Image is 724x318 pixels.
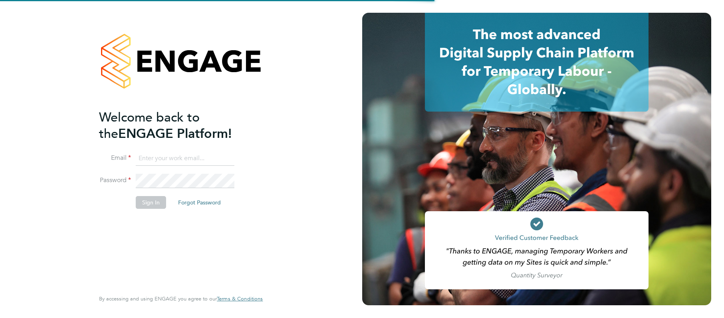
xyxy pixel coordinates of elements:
[136,151,234,166] input: Enter your work email...
[99,109,255,142] h2: ENGAGE Platform!
[99,295,263,302] span: By accessing and using ENGAGE you agree to our
[99,154,131,162] label: Email
[217,296,263,302] a: Terms & Conditions
[99,110,200,141] span: Welcome back to the
[99,176,131,185] label: Password
[172,196,227,209] button: Forgot Password
[136,196,166,209] button: Sign In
